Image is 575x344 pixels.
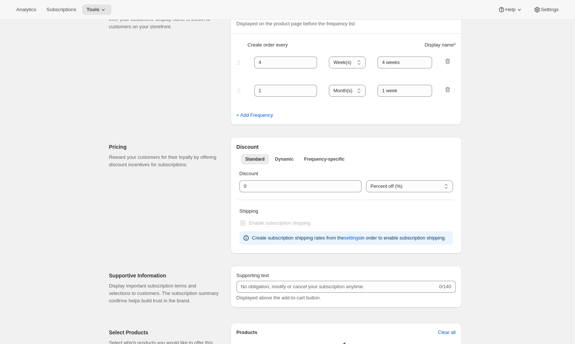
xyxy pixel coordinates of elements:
button: Analytics [12,4,40,15]
span: Displayed on the product page before the frequency list [236,21,355,26]
span: Clear all [438,329,456,336]
p: Products [236,329,257,336]
h2: Supportive Information [109,272,219,279]
h2: Discount [236,143,456,151]
span: Create subscription shipping rates from the in order to enable subscription shipping. [252,235,446,241]
span: Tools [86,7,99,13]
input: 1 month [378,57,432,68]
button: settings [340,232,365,244]
span: Supporting text [236,273,269,278]
p: Shipping [239,208,453,215]
button: Tools [82,4,111,15]
p: Discount [239,170,453,177]
span: Help [505,7,515,13]
span: Display name * [425,41,456,49]
button: + Add Frequency [232,109,278,121]
p: Display important subscription terms and selections to customers. The subscription summary confir... [109,282,219,305]
span: + Add Frequency [236,112,273,119]
span: Frequency-specific [304,156,344,162]
span: Standard [245,156,265,162]
span: Enable subscription shipping [249,220,311,226]
h2: Select Products [109,329,219,336]
input: No obligation, modify or cancel your subscription anytime. [236,281,438,293]
button: Clear all [434,327,460,338]
span: Subscriptions [46,7,76,13]
input: 10 [239,180,350,192]
span: Analytics [16,7,36,13]
span: Create order every [248,41,288,49]
span: Displayed above the add-to-cart button. [236,295,321,300]
p: Reward your customers for their loyalty by offering discount incentives for subscriptions. [109,154,219,168]
input: 1 month [378,85,432,97]
span: Settings [541,7,559,13]
span: Dynamic [275,156,294,162]
span: settings [344,234,361,242]
h2: Pricing [109,143,219,151]
button: Settings [529,4,563,15]
button: Help [493,4,527,15]
button: Subscriptions [42,4,81,15]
